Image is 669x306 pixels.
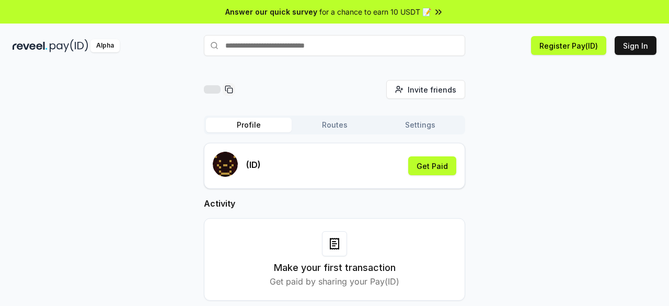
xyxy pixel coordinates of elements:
[246,158,261,171] p: (ID)
[90,39,120,52] div: Alpha
[531,36,606,55] button: Register Pay(ID)
[204,197,465,210] h2: Activity
[206,118,292,132] button: Profile
[377,118,463,132] button: Settings
[13,39,48,52] img: reveel_dark
[270,275,399,288] p: Get paid by sharing your Pay(ID)
[408,84,456,95] span: Invite friends
[386,80,465,99] button: Invite friends
[319,6,431,17] span: for a chance to earn 10 USDT 📝
[274,260,396,275] h3: Make your first transaction
[225,6,317,17] span: Answer our quick survey
[615,36,656,55] button: Sign In
[50,39,88,52] img: pay_id
[292,118,377,132] button: Routes
[408,156,456,175] button: Get Paid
